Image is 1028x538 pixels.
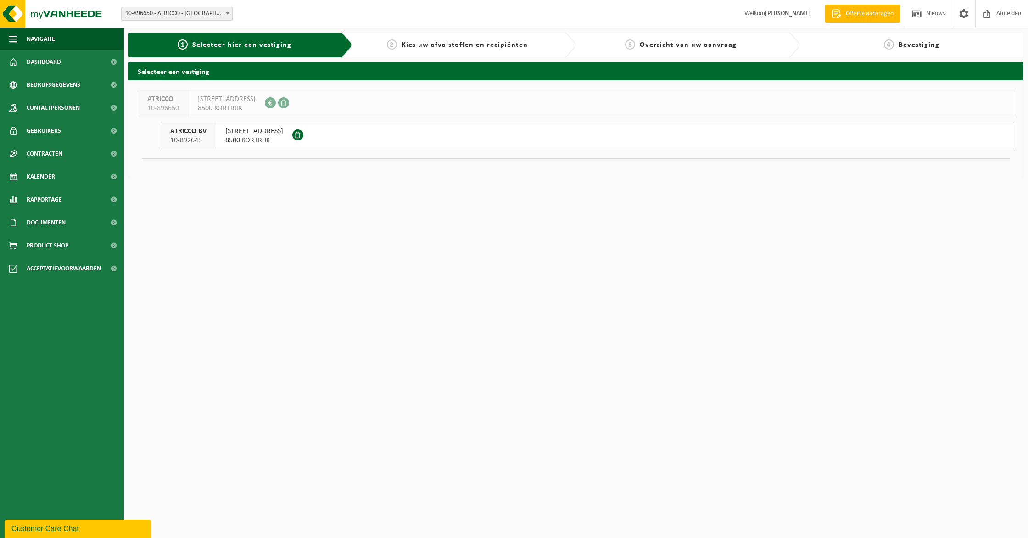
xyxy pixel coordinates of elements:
[27,257,101,280] span: Acceptatievoorwaarden
[147,104,179,113] span: 10-896650
[625,39,635,50] span: 3
[27,211,66,234] span: Documenten
[640,41,737,49] span: Overzicht van uw aanvraag
[27,142,62,165] span: Contracten
[122,7,232,20] span: 10-896650 - ATRICCO - KORTRIJK
[198,95,256,104] span: [STREET_ADDRESS]
[170,127,207,136] span: ATRICCO BV
[27,96,80,119] span: Contactpersonen
[825,5,900,23] a: Offerte aanvragen
[27,234,68,257] span: Product Shop
[884,39,894,50] span: 4
[765,10,811,17] strong: [PERSON_NAME]
[170,136,207,145] span: 10-892645
[121,7,233,21] span: 10-896650 - ATRICCO - KORTRIJK
[27,73,80,96] span: Bedrijfsgegevens
[147,95,179,104] span: ATRICCO
[161,122,1014,149] button: ATRICCO BV 10-892645 [STREET_ADDRESS]8500 KORTRIJK
[225,136,283,145] span: 8500 KORTRIJK
[899,41,939,49] span: Bevestiging
[387,39,397,50] span: 2
[27,119,61,142] span: Gebruikers
[225,127,283,136] span: [STREET_ADDRESS]
[402,41,528,49] span: Kies uw afvalstoffen en recipiënten
[27,50,61,73] span: Dashboard
[844,9,896,18] span: Offerte aanvragen
[178,39,188,50] span: 1
[128,62,1023,80] h2: Selecteer een vestiging
[27,188,62,211] span: Rapportage
[27,28,55,50] span: Navigatie
[5,518,153,538] iframe: chat widget
[192,41,291,49] span: Selecteer hier een vestiging
[27,165,55,188] span: Kalender
[198,104,256,113] span: 8500 KORTRIJK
